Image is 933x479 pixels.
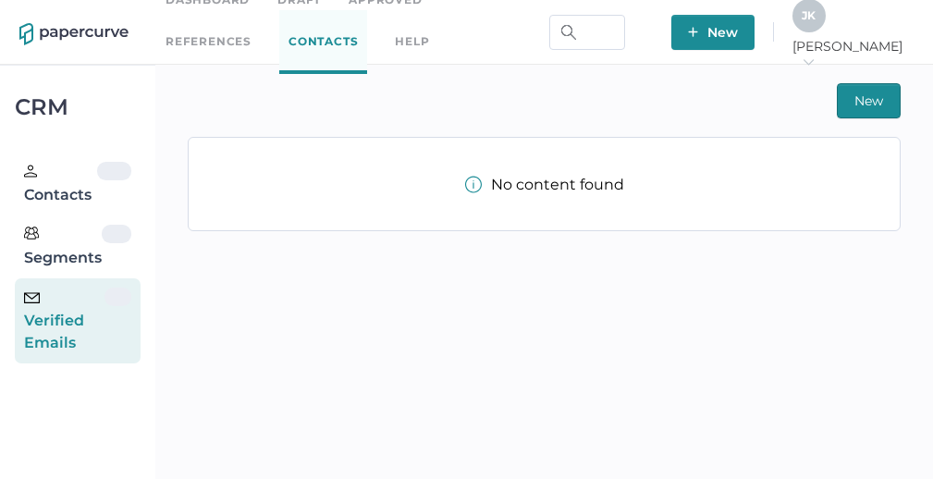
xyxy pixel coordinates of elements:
[279,10,367,74] a: Contacts
[688,27,698,37] img: plus-white.e19ec114.svg
[802,8,816,22] span: J K
[671,15,755,50] button: New
[24,226,39,240] img: segments.b9481e3d.svg
[24,292,40,303] img: email-icon-black.c777dcea.svg
[561,25,576,40] img: search.bf03fe8b.svg
[465,176,482,193] img: info-tooltip-active.a952ecf1.svg
[24,165,37,178] img: person.20a629c4.svg
[854,84,883,117] span: New
[465,176,624,193] div: No content found
[24,288,104,354] div: Verified Emails
[166,31,252,52] a: References
[792,38,914,71] span: [PERSON_NAME]
[688,15,738,50] span: New
[15,99,141,116] div: CRM
[549,15,625,50] input: Search Workspace
[19,23,129,45] img: papercurve-logo-colour.7244d18c.svg
[24,162,97,206] div: Contacts
[24,225,102,269] div: Segments
[837,83,901,118] button: New
[802,55,815,68] i: arrow_right
[395,31,429,52] div: help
